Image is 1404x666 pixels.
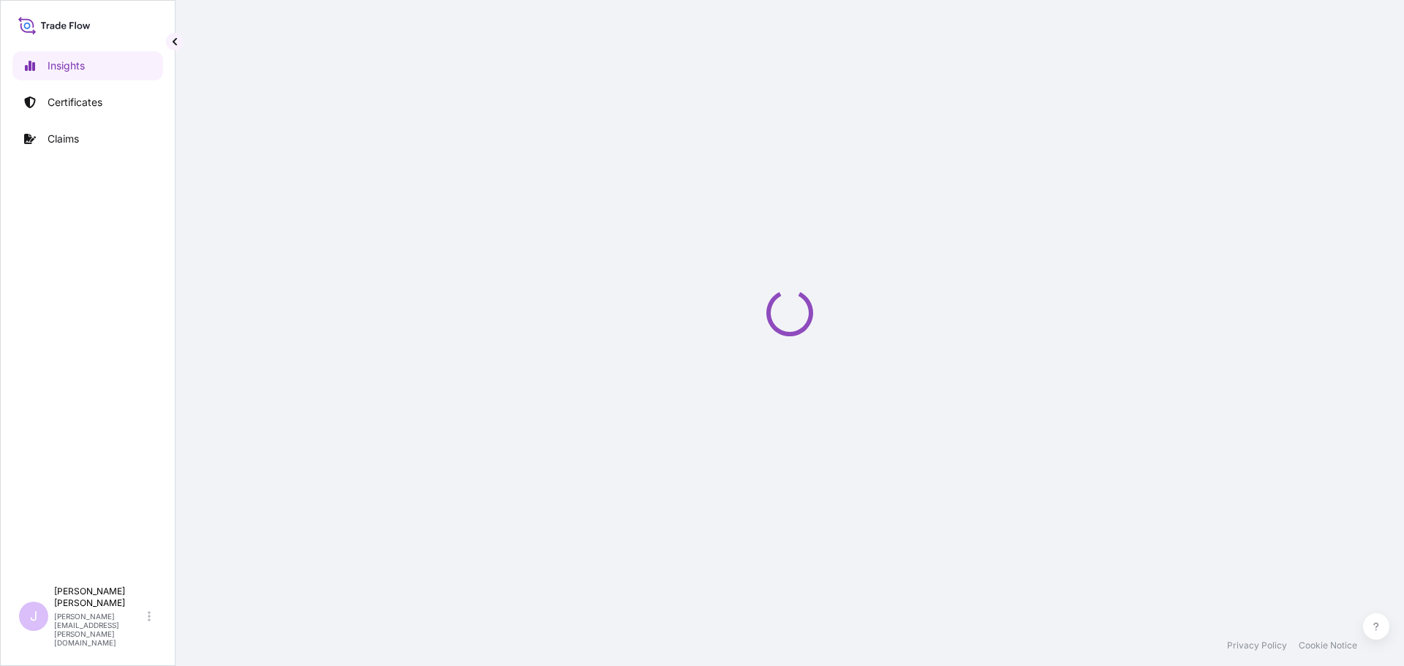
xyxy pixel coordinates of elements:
[12,51,163,80] a: Insights
[48,95,102,110] p: Certificates
[1299,640,1357,651] a: Cookie Notice
[48,132,79,146] p: Claims
[54,612,145,647] p: [PERSON_NAME][EMAIL_ADDRESS][PERSON_NAME][DOMAIN_NAME]
[12,124,163,154] a: Claims
[12,88,163,117] a: Certificates
[1227,640,1287,651] a: Privacy Policy
[48,58,85,73] p: Insights
[30,609,37,624] span: J
[54,586,145,609] p: [PERSON_NAME] [PERSON_NAME]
